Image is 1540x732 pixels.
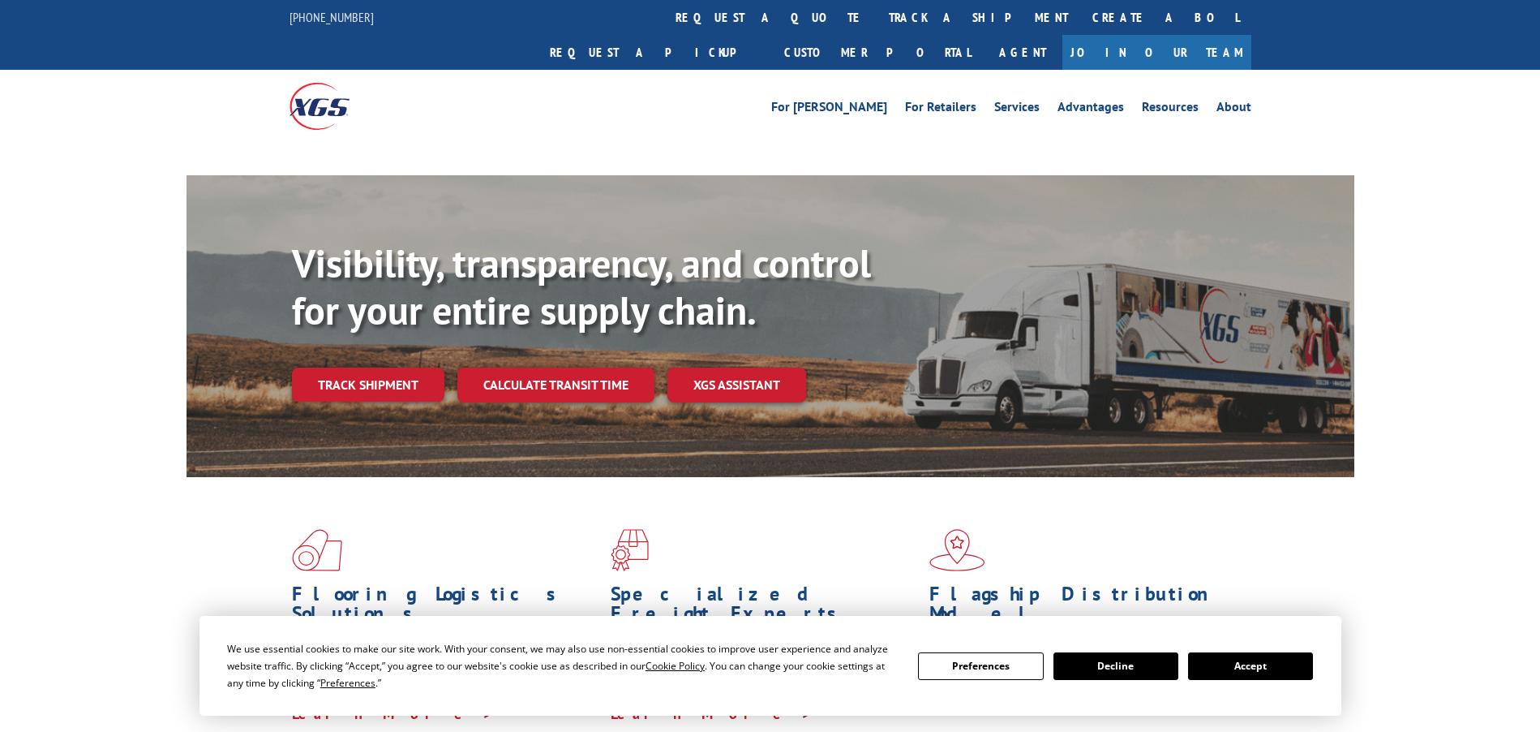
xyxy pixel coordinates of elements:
[929,584,1236,631] h1: Flagship Distribution Model
[667,368,806,403] a: XGS ASSISTANT
[918,652,1043,680] button: Preferences
[929,529,985,571] img: xgs-icon-flagship-distribution-model-red
[994,101,1040,118] a: Services
[611,704,813,723] a: Learn More >
[1062,35,1251,70] a: Join Our Team
[227,640,899,691] div: We use essential cookies to make our site work. With your consent, we may also use non-essential ...
[1053,652,1178,680] button: Decline
[983,35,1062,70] a: Agent
[538,35,772,70] a: Request a pickup
[320,676,375,690] span: Preferences
[611,529,649,571] img: xgs-icon-focused-on-flooring-red
[1216,101,1251,118] a: About
[1142,101,1199,118] a: Resources
[905,101,976,118] a: For Retailers
[199,616,1341,716] div: Cookie Consent Prompt
[772,35,983,70] a: Customer Portal
[292,238,871,335] b: Visibility, transparency, and control for your entire supply chain.
[292,368,444,402] a: Track shipment
[646,659,705,673] span: Cookie Policy
[292,584,598,631] h1: Flooring Logistics Solutions
[771,101,887,118] a: For [PERSON_NAME]
[290,9,374,25] a: [PHONE_NUMBER]
[292,529,342,571] img: xgs-icon-total-supply-chain-intelligence-red
[457,368,654,403] a: Calculate transit time
[292,704,494,723] a: Learn More >
[1057,101,1124,118] a: Advantages
[611,584,917,631] h1: Specialized Freight Experts
[1188,652,1313,680] button: Accept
